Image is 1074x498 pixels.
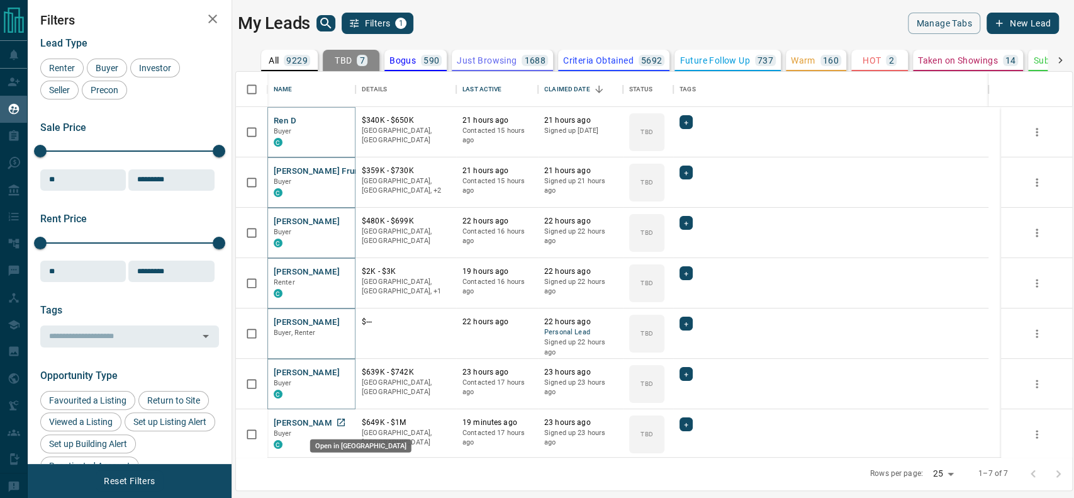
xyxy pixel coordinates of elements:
p: 21 hours ago [544,166,617,176]
button: more [1027,274,1046,293]
p: [GEOGRAPHIC_DATA], [GEOGRAPHIC_DATA] [362,378,450,397]
span: Viewed a Listing [45,417,117,427]
button: [PERSON_NAME] [274,266,340,278]
span: + [684,116,688,128]
span: Personal Lead [544,327,617,338]
span: Favourited a Listing [45,395,131,405]
div: Buyer [87,59,127,77]
div: Investor [130,59,180,77]
span: Set up Listing Alert [129,417,211,427]
h1: My Leads [238,13,310,33]
span: Lead Type [40,37,87,49]
span: Buyer [274,178,292,186]
div: Claimed Date [544,72,590,107]
span: + [684,418,688,431]
p: TBD [640,178,652,187]
span: Investor [135,63,176,73]
p: Warm [791,56,815,65]
p: 21 hours ago [544,115,617,126]
p: $--- [362,317,450,327]
p: 7 [359,56,364,65]
p: Contacted 15 hours ago [462,176,532,196]
span: Return to Site [143,395,204,405]
div: Details [362,72,387,107]
span: Renter [274,278,295,286]
span: Buyer [91,63,123,73]
div: Details [355,72,456,107]
p: 23 hours ago [462,367,532,378]
p: All [269,56,279,65]
div: Name [274,72,293,107]
div: Status [629,72,652,107]
p: $359K - $730K [362,166,450,176]
p: Signed up 22 hours ago [544,227,617,246]
p: Signed up 22 hours ago [544,337,617,357]
div: Set up Building Alert [40,434,136,453]
span: + [684,267,688,280]
button: Ren D [274,115,296,127]
button: Reset Filters [96,470,163,492]
button: more [1027,173,1046,192]
button: more [1027,375,1046,393]
div: Reactivated Account [40,456,139,475]
p: $649K - $1M [362,417,450,428]
span: Buyer [274,228,292,236]
p: Rows per page: [870,468,923,479]
div: + [680,166,693,179]
button: [PERSON_NAME] [274,216,340,228]
div: Last Active [456,72,538,107]
div: condos.ca [274,440,282,449]
span: + [684,368,688,380]
span: Sale Price [40,122,86,133]
button: Sort [590,81,608,98]
div: 25 [928,465,958,483]
div: Return to Site [138,391,209,410]
p: Just Browsing [457,56,517,65]
button: more [1027,324,1046,343]
p: TBD [640,429,652,439]
p: TBD [640,278,652,288]
p: 22 hours ago [544,216,617,227]
p: TBD [640,127,652,137]
p: 737 [758,56,773,65]
p: 23 hours ago [544,417,617,428]
button: New Lead [987,13,1059,34]
span: Tags [40,304,62,316]
p: TBD [640,379,652,388]
span: Rent Price [40,213,87,225]
span: Buyer [274,429,292,438]
p: Midtown | Central, Toronto [362,176,450,196]
p: 19 hours ago [462,266,532,277]
div: Tags [680,72,696,107]
div: Viewed a Listing [40,412,121,431]
span: + [684,317,688,330]
p: Taken on Showings [918,56,998,65]
div: Precon [82,81,127,99]
p: Contacted 17 hours ago [462,378,532,397]
span: Opportunity Type [40,370,118,382]
p: Signed up 22 hours ago [544,277,617,297]
span: Reactivated Account [45,461,135,471]
div: Open in [GEOGRAPHIC_DATA] [310,439,411,453]
p: HOT [863,56,881,65]
button: Manage Tabs [908,13,980,34]
span: Buyer, Renter [274,329,316,337]
p: [GEOGRAPHIC_DATA], [GEOGRAPHIC_DATA] [362,428,450,448]
span: Buyer [274,379,292,387]
button: search button [316,15,335,31]
p: 160 [823,56,839,65]
button: [PERSON_NAME] [274,317,340,329]
div: Name [267,72,355,107]
button: more [1027,123,1046,142]
p: 22 hours ago [544,317,617,327]
span: + [684,166,688,179]
div: Last Active [462,72,501,107]
p: $2K - $3K [362,266,450,277]
button: Filters1 [342,13,414,34]
span: Set up Building Alert [45,439,131,449]
p: Toronto [362,277,450,297]
button: [PERSON_NAME] [274,367,340,379]
p: $340K - $650K [362,115,450,126]
p: 2 [888,56,893,65]
div: condos.ca [274,239,282,247]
